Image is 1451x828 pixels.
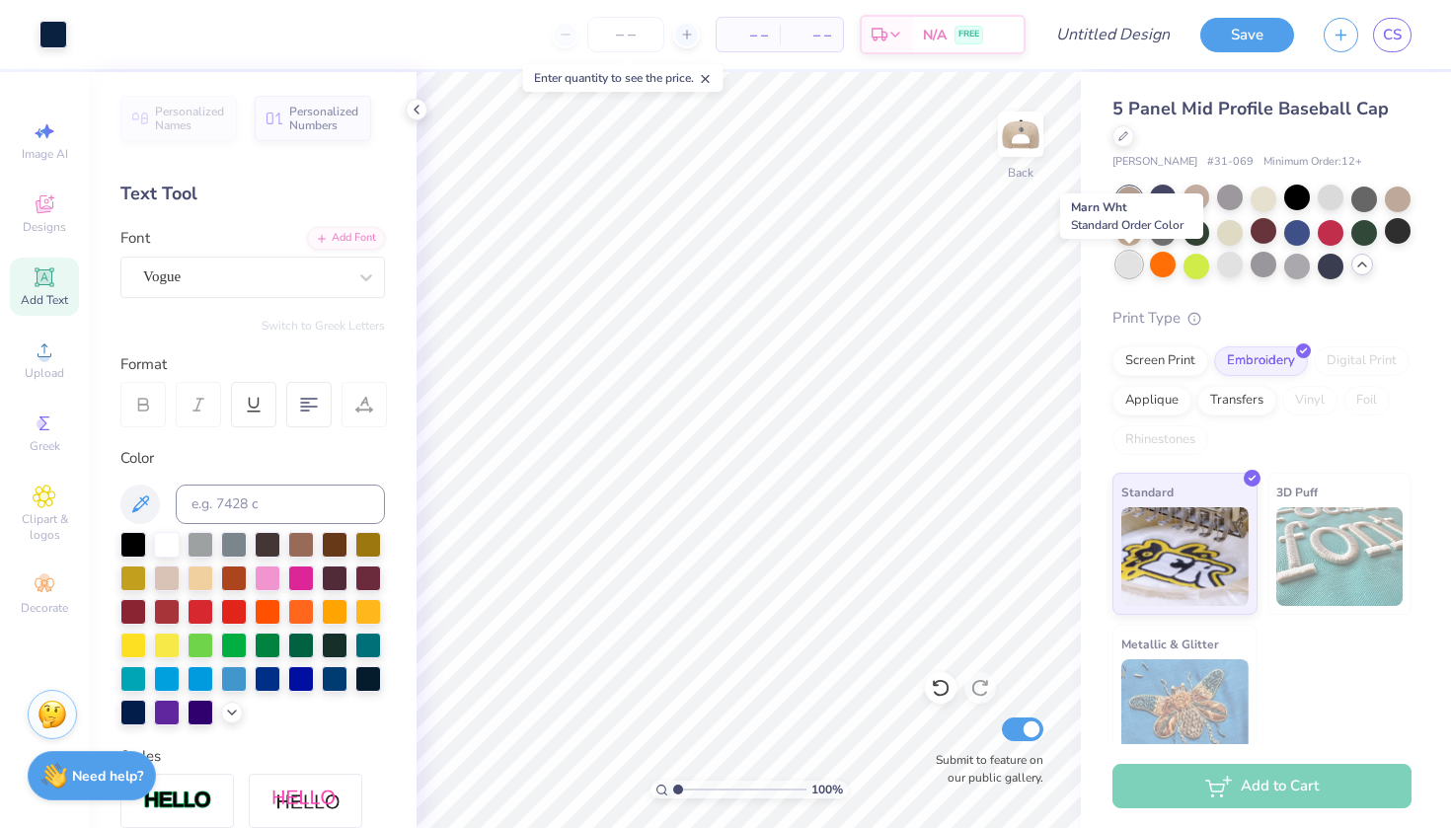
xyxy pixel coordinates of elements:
[25,365,64,381] span: Upload
[1197,386,1276,415] div: Transfers
[1314,346,1410,376] div: Digital Print
[23,219,66,235] span: Designs
[120,353,387,376] div: Format
[1276,507,1404,606] img: 3D Puff
[1343,386,1390,415] div: Foil
[176,485,385,524] input: e.g. 7428 c
[10,511,79,543] span: Clipart & logos
[925,751,1043,787] label: Submit to feature on our public gallery.
[587,17,664,52] input: – –
[811,781,843,798] span: 100 %
[1282,386,1337,415] div: Vinyl
[21,600,68,616] span: Decorate
[1008,164,1033,182] div: Back
[155,105,225,132] span: Personalized Names
[1263,154,1362,171] span: Minimum Order: 12 +
[262,318,385,334] button: Switch to Greek Letters
[1383,24,1402,46] span: CS
[120,181,385,207] div: Text Tool
[1112,386,1191,415] div: Applique
[1121,507,1249,606] img: Standard
[728,25,768,45] span: – –
[120,447,385,470] div: Color
[120,745,385,768] div: Styles
[72,767,143,786] strong: Need help?
[1112,97,1389,120] span: 5 Panel Mid Profile Baseball Cap
[1200,18,1294,52] button: Save
[30,438,60,454] span: Greek
[307,227,385,250] div: Add Font
[1112,346,1208,376] div: Screen Print
[958,28,979,41] span: FREE
[289,105,359,132] span: Personalized Numbers
[1276,482,1318,502] span: 3D Puff
[1121,634,1219,654] span: Metallic & Glitter
[1373,18,1412,52] a: CS
[1071,217,1184,233] span: Standard Order Color
[22,146,68,162] span: Image AI
[143,790,212,812] img: Stroke
[1060,193,1203,239] div: Marn Wht
[1001,114,1040,154] img: Back
[1040,15,1185,54] input: Untitled Design
[1112,307,1412,330] div: Print Type
[1112,425,1208,455] div: Rhinestones
[271,789,341,813] img: Shadow
[923,25,947,45] span: N/A
[120,227,150,250] label: Font
[523,64,724,92] div: Enter quantity to see the price.
[1214,346,1308,376] div: Embroidery
[1121,659,1249,758] img: Metallic & Glitter
[792,25,831,45] span: – –
[1207,154,1254,171] span: # 31-069
[21,292,68,308] span: Add Text
[1121,482,1174,502] span: Standard
[1112,154,1197,171] span: [PERSON_NAME]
